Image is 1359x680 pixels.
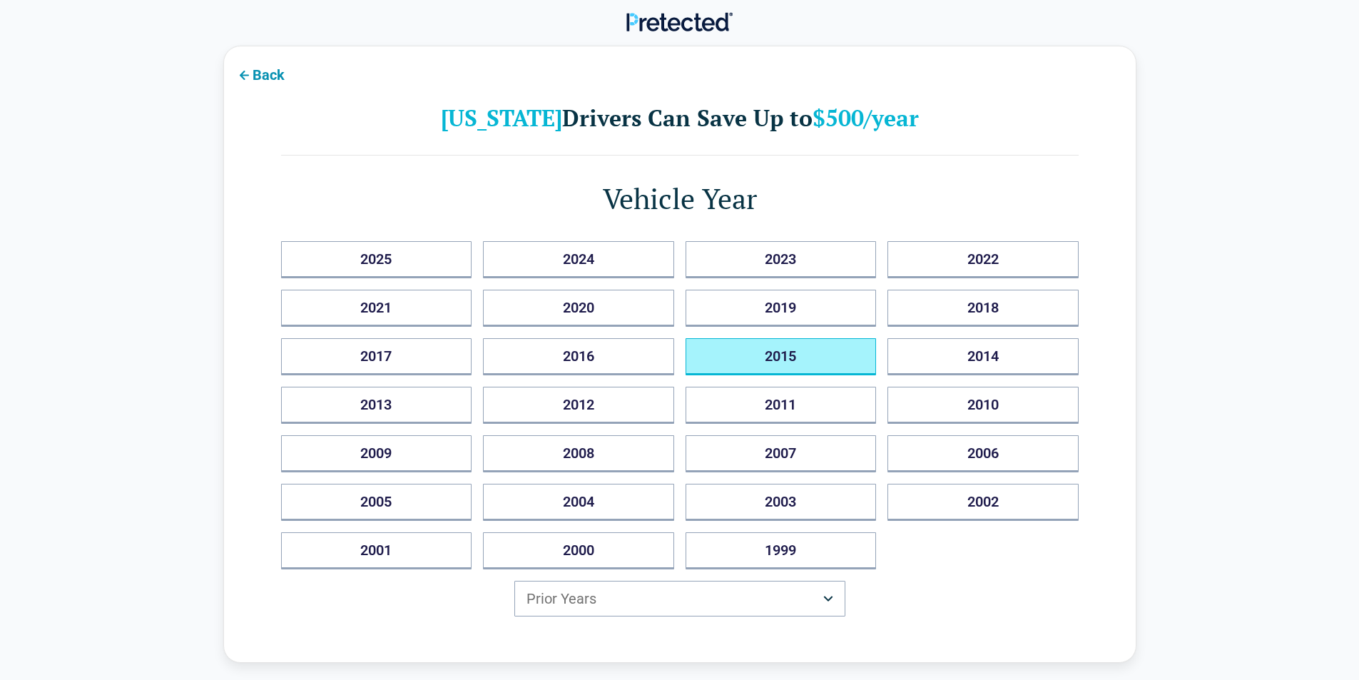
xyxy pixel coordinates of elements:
button: 2000 [483,532,674,569]
button: 2010 [887,387,1079,424]
button: 2012 [483,387,674,424]
button: 2018 [887,290,1079,327]
button: 2004 [483,484,674,521]
button: 2002 [887,484,1079,521]
button: 2022 [887,241,1079,278]
button: 2011 [686,387,877,424]
button: 2009 [281,435,472,472]
button: 2019 [686,290,877,327]
button: Back [224,58,296,90]
button: Prior Years [514,581,845,616]
button: 2024 [483,241,674,278]
button: 2013 [281,387,472,424]
button: 2007 [686,435,877,472]
h1: Vehicle Year [281,178,1079,218]
button: 2014 [887,338,1079,375]
button: 2016 [483,338,674,375]
button: 2021 [281,290,472,327]
b: $500/year [813,103,919,133]
button: 2017 [281,338,472,375]
button: 2023 [686,241,877,278]
button: 2005 [281,484,472,521]
button: 2006 [887,435,1079,472]
button: 2025 [281,241,472,278]
button: 1999 [686,532,877,569]
button: 2003 [686,484,877,521]
button: 2008 [483,435,674,472]
h2: Drivers Can Save Up to [281,103,1079,132]
button: 2020 [483,290,674,327]
button: 2015 [686,338,877,375]
b: [US_STATE] [441,103,562,133]
button: 2001 [281,532,472,569]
